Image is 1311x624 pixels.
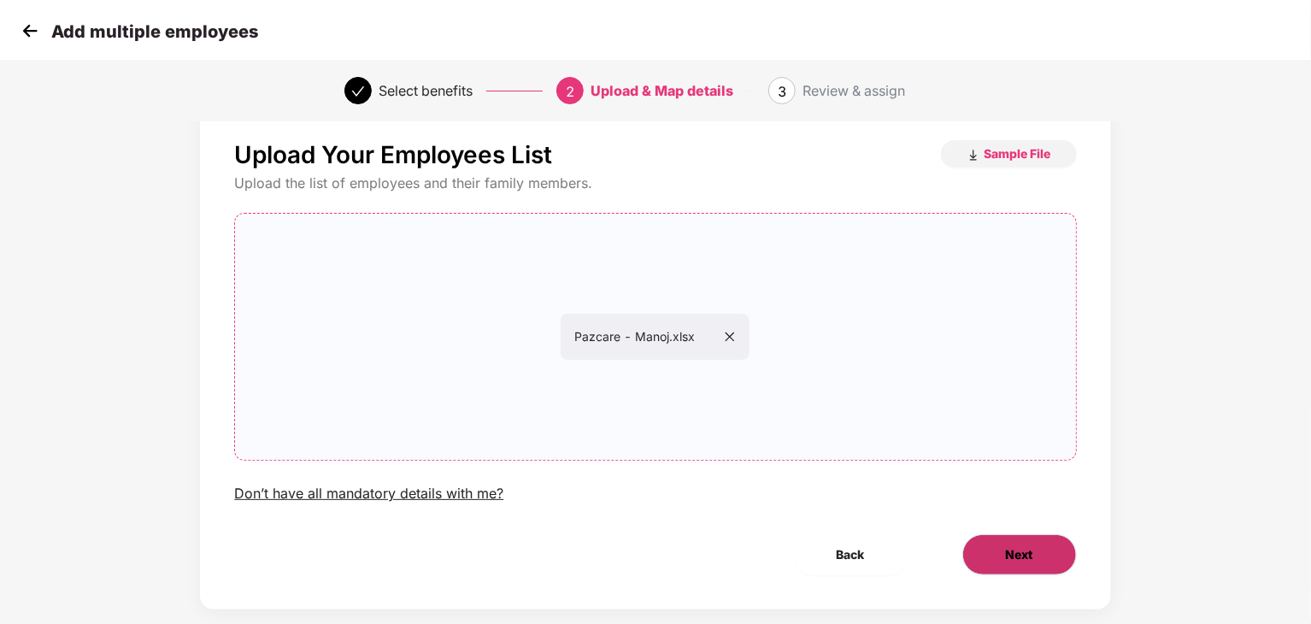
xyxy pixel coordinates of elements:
[967,149,980,162] img: download_icon
[566,83,574,100] span: 2
[379,77,473,104] div: Select benefits
[17,18,43,44] img: svg+xml;base64,PHN2ZyB4bWxucz0iaHR0cDovL3d3dy53My5vcmcvMjAwMC9zdmciIHdpZHRoPSIzMCIgaGVpZ2h0PSIzMC...
[985,145,1051,162] span: Sample File
[724,331,736,343] span: close
[351,85,365,98] span: check
[962,534,1077,575] button: Next
[234,140,552,169] p: Upload Your Employees List
[234,174,1076,192] div: Upload the list of employees and their family members.
[234,485,503,503] div: Don’t have all mandatory details with me?
[574,329,736,344] span: Pazcare - Manoj.xlsx
[794,534,908,575] button: Back
[51,21,258,42] p: Add multiple employees
[778,83,786,100] span: 3
[591,77,733,104] div: Upload & Map details
[837,545,865,564] span: Back
[235,214,1075,460] span: Pazcare - Manoj.xlsx close
[1006,545,1033,564] span: Next
[802,77,905,104] div: Review & assign
[941,140,1077,168] button: Sample File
